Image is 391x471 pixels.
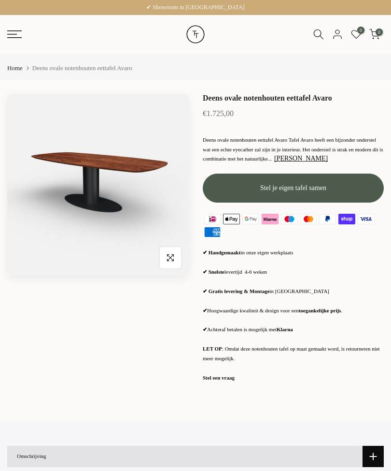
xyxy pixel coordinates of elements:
strong: Gratis levering & Montage [209,288,270,294]
span: 0 [357,27,364,34]
img: ideal [203,212,222,225]
img: maestro [279,212,299,225]
a: Omschrijving [7,446,384,467]
a: 0 [369,29,380,40]
p: : Omdat deze notenhouten tafel op maat gemaakt word, is retourneren niet meer mogelijk. [203,344,384,364]
p: Deens ovale notenhouten eettafel Avaro Tafel Avaro heeft een bijzonder onderstel wat een echte ey... [203,135,384,164]
p: Achteraf betalen is mogelijk met [203,325,384,335]
button: [PERSON_NAME] [274,154,328,163]
strong: ✔ [203,250,207,255]
span: Deens ovale notenhouten eettafel Avaro [32,64,132,72]
strong: ✔ [203,288,207,294]
img: american express [203,225,222,238]
p: Hoogwaardige kwaliteit & design voor een . [203,306,384,316]
a: 0 [351,29,362,40]
strong: Handgemaakt [209,250,241,255]
button: Stel je eigen tafel samen [203,174,384,203]
strong: Klarna [277,326,293,332]
img: shopify pay [337,212,357,225]
p: levertijd 4-6 weken [203,267,384,277]
strong: toegankelijke prijs [299,308,341,313]
img: google pay [241,212,261,225]
h1: Deens ovale notenhouten eettafel Avaro [203,94,384,102]
img: apple pay [222,212,241,225]
img: paypal [318,212,337,225]
p: ✔ Showroom in [GEOGRAPHIC_DATA] [12,2,379,13]
span: 0 [376,29,383,36]
img: trend-table [179,15,212,54]
strong: ✔ [203,326,207,332]
strong: Snelste [209,269,224,275]
img: visa [357,212,376,225]
img: klarna [260,212,279,225]
a: Stel een vraag [203,375,235,381]
div: €1.725,00 [203,107,234,121]
p: in [GEOGRAPHIC_DATA] [203,287,384,296]
strong: ✔ [203,308,207,313]
strong: LET OP [203,346,222,352]
span: Stel je eigen tafel samen [260,184,326,191]
p: in onze eigen werkplaats [203,248,384,258]
strong: ✔ [203,269,207,275]
img: master [299,212,318,225]
iframe: toggle-frame [1,422,49,470]
a: Home [7,65,23,71]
